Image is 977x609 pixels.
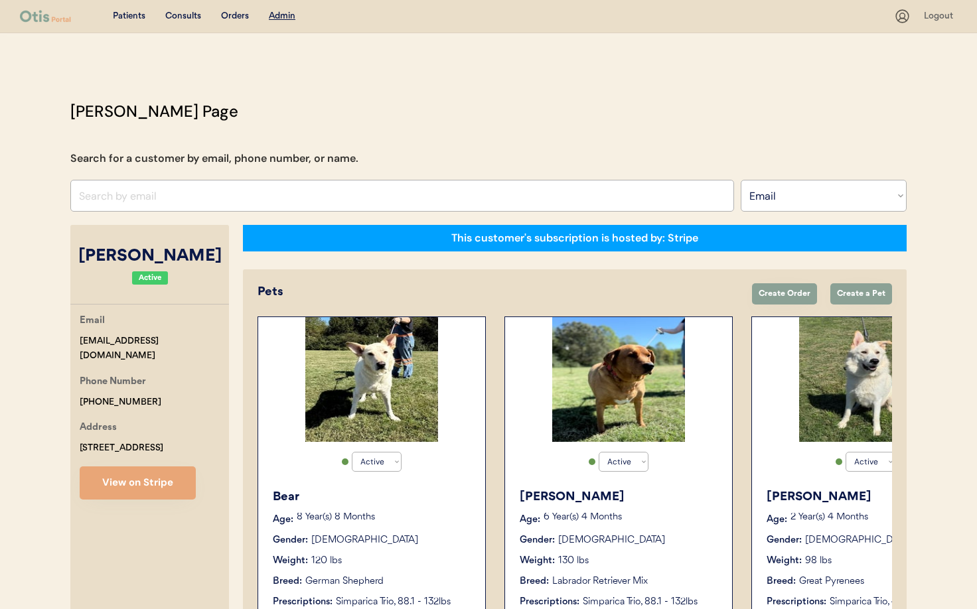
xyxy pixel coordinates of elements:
[70,151,358,167] div: Search for a customer by email, phone number, or name.
[273,575,302,588] div: Breed:
[70,180,734,212] input: Search by email
[297,513,472,522] p: 8 Year(s) 8 Months
[520,554,555,568] div: Weight:
[520,513,540,527] div: Age:
[80,395,161,410] div: [PHONE_NUMBER]
[273,554,308,568] div: Weight:
[165,10,201,23] div: Consults
[273,513,293,527] div: Age:
[830,283,892,304] button: Create a Pet
[520,533,555,547] div: Gender:
[305,317,438,442] img: IMG_0800.jpeg
[552,575,648,588] div: Labrador Retriever Mix
[767,554,802,568] div: Weight:
[767,595,826,609] div: Prescriptions:
[113,10,145,23] div: Patients
[767,533,802,547] div: Gender:
[221,10,249,23] div: Orders
[790,513,966,522] p: 2 Year(s) 4 Months
[805,554,832,568] div: 98 lbs
[520,595,579,609] div: Prescriptions:
[70,100,238,123] div: [PERSON_NAME] Page
[767,575,796,588] div: Breed:
[80,334,229,364] div: [EMAIL_ADDRESS][DOMAIN_NAME]
[273,488,472,506] div: Bear
[767,488,966,506] div: [PERSON_NAME]
[544,513,719,522] p: 6 Year(s) 4 Months
[451,231,698,245] div: This customer's subscription is hosted by: Stripe
[311,533,418,547] div: [DEMOGRAPHIC_DATA]
[799,575,864,588] div: Great Pyrenees
[70,244,229,269] div: [PERSON_NAME]
[80,440,163,456] div: [STREET_ADDRESS]
[305,575,384,588] div: German Shepherd
[258,283,739,301] div: Pets
[80,466,196,500] button: View on Stripe
[799,317,932,442] img: IMG_0795.jpeg
[552,317,685,442] img: IMG_0807.jpeg
[558,533,665,547] div: [DEMOGRAPHIC_DATA]
[558,554,589,568] div: 130 lbs
[311,554,342,568] div: 120 lbs
[924,10,957,23] div: Logout
[520,488,719,506] div: [PERSON_NAME]
[805,533,912,547] div: [DEMOGRAPHIC_DATA]
[269,11,295,21] u: Admin
[80,374,146,391] div: Phone Number
[830,595,966,609] div: Simparica Trio, 44.1 - 88lbs
[583,595,719,609] div: Simparica Trio, 88.1 - 132lbs
[767,513,787,527] div: Age:
[752,283,817,304] button: Create Order
[80,313,105,330] div: Email
[273,533,308,547] div: Gender:
[80,420,117,437] div: Address
[336,595,472,609] div: Simparica Trio, 88.1 - 132lbs
[520,575,549,588] div: Breed:
[273,595,333,609] div: Prescriptions:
